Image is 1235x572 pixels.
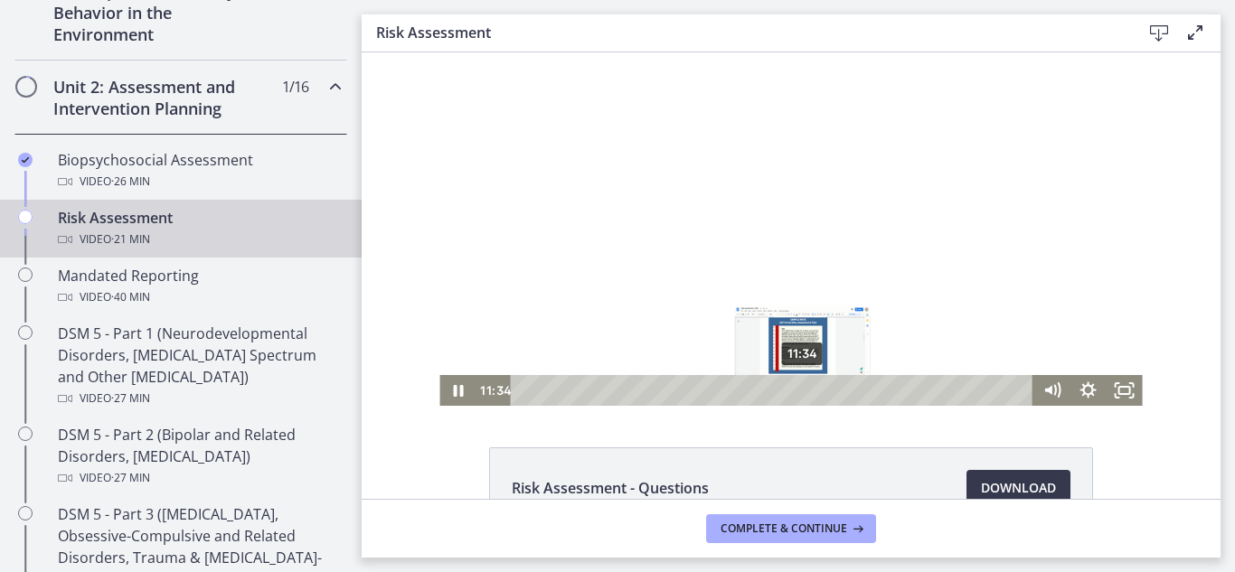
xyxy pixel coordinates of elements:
[58,207,340,250] div: Risk Assessment
[721,521,847,536] span: Complete & continue
[58,388,340,409] div: Video
[981,477,1056,499] span: Download
[111,388,150,409] span: · 27 min
[376,22,1112,43] h3: Risk Assessment
[709,323,745,353] button: Show settings menu
[512,477,709,499] span: Risk Assessment - Questions
[58,265,340,308] div: Mandated Reporting
[58,286,340,308] div: Video
[362,52,1221,406] iframe: Video Lesson
[111,467,150,489] span: · 27 min
[111,229,150,250] span: · 21 min
[745,323,781,353] button: Fullscreen
[58,323,340,409] div: DSM 5 - Part 1 (Neurodevelopmental Disorders, [MEDICAL_DATA] Spectrum and Other [MEDICAL_DATA])
[58,229,340,250] div: Video
[282,76,308,98] span: 1 / 16
[18,153,33,167] i: Completed
[966,470,1070,506] a: Download
[58,424,340,489] div: DSM 5 - Part 2 (Bipolar and Related Disorders, [MEDICAL_DATA])
[58,467,340,489] div: Video
[53,76,274,119] h2: Unit 2: Assessment and Intervention Planning
[706,514,876,543] button: Complete & continue
[673,323,709,353] button: Mute
[111,286,150,308] span: · 40 min
[58,149,340,192] div: Biopsychosocial Assessment
[111,171,150,192] span: · 26 min
[58,171,340,192] div: Video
